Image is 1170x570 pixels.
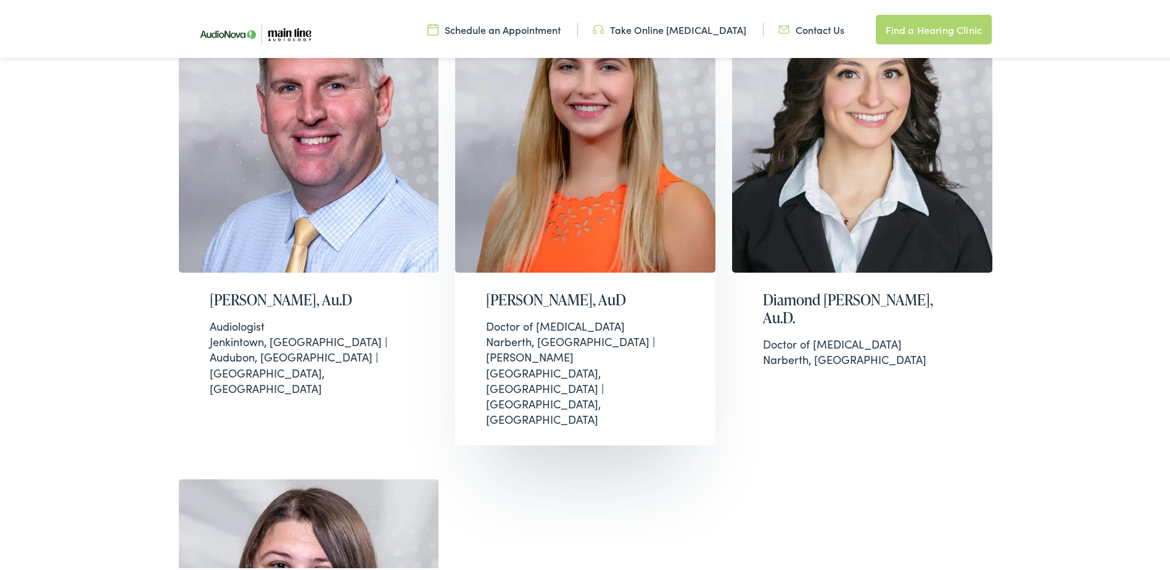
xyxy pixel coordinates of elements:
[763,334,962,365] div: Narberth, [GEOGRAPHIC_DATA]
[778,20,789,34] img: utility icon
[876,12,992,42] a: Find a Hearing Clinic
[210,289,408,307] h2: [PERSON_NAME], Au.D
[427,20,439,34] img: utility icon
[486,289,685,307] h2: [PERSON_NAME], AuD
[210,316,408,331] div: Audiologist
[486,316,685,331] div: Doctor of [MEDICAL_DATA]
[486,316,685,424] div: Narberth, [GEOGRAPHIC_DATA] | [PERSON_NAME][GEOGRAPHIC_DATA], [GEOGRAPHIC_DATA] | [GEOGRAPHIC_DAT...
[778,20,844,34] a: Contact Us
[763,334,962,349] div: Doctor of [MEDICAL_DATA]
[210,316,408,394] div: Jenkintown, [GEOGRAPHIC_DATA] | Audubon, [GEOGRAPHIC_DATA] | [GEOGRAPHIC_DATA], [GEOGRAPHIC_DATA]
[763,289,962,324] h2: Diamond [PERSON_NAME], Au.D.
[427,20,561,34] a: Schedule an Appointment
[593,20,746,34] a: Take Online [MEDICAL_DATA]
[593,20,604,34] img: utility icon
